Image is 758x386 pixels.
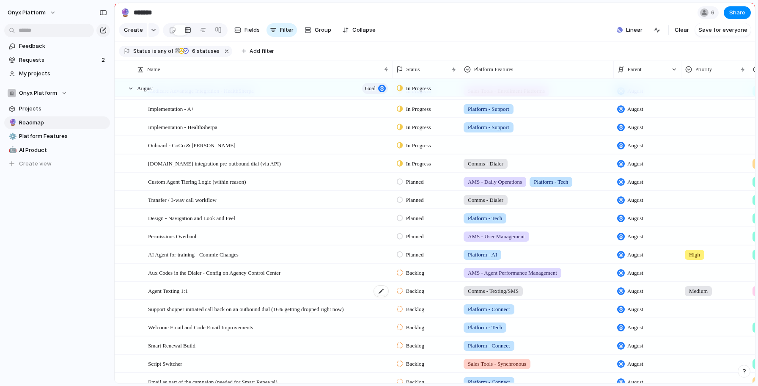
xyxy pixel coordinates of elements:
span: August [627,196,643,204]
span: Backlog [406,269,424,277]
button: ⚙️ [8,132,16,141]
button: Collapse [339,23,379,37]
button: 🤖 [8,146,16,154]
span: Status [406,65,420,74]
span: Name [147,65,160,74]
span: Backlog [406,323,424,332]
span: August [627,269,643,277]
span: In Progress [406,141,431,150]
span: Planned [406,196,424,204]
span: Platform Features [19,132,107,141]
span: is [152,47,157,55]
span: In Progress [406,105,431,113]
span: August [627,342,643,350]
span: Projects [19,105,107,113]
span: Group [315,26,331,34]
span: Platform - Tech [534,178,568,186]
div: ⚙️ [9,132,15,141]
span: In Progress [406,160,431,168]
span: Platform Features [474,65,514,74]
span: Backlog [406,342,424,350]
span: Comms - Dialer [468,196,503,204]
span: Backlog [406,287,424,295]
span: Platform - Connect [468,305,510,314]
span: Add filter [250,47,274,55]
span: Fields [244,26,260,34]
span: Agent Texting 1:1 [148,286,188,295]
span: Share [729,8,745,17]
span: Smart Renewal Build [148,340,195,350]
button: Save for everyone [695,23,751,37]
span: Planned [406,232,424,241]
span: August [627,360,643,368]
button: Group [300,23,335,37]
button: Linear [613,24,646,36]
span: Backlog [406,360,424,368]
span: Platform - AI [468,251,497,259]
span: In Progress [406,123,431,132]
button: Add filter [236,45,279,57]
span: August [627,305,643,314]
button: Onyx Platform [4,87,110,99]
div: 🔮 [121,7,130,18]
span: High [689,251,700,259]
button: Create view [4,157,110,170]
span: Transfer / 3-way call workflow [148,195,217,204]
span: statuses [189,47,220,55]
span: Script Switcher [148,358,182,368]
span: Onyx Platform [8,8,46,17]
span: Feedback [19,42,107,50]
a: ⚙️Platform Features [4,130,110,143]
span: Linear [626,26,643,34]
span: Support shopper initiated call back on an outbound dial (16% getting dropped right now) [148,304,344,314]
span: Create view [19,160,52,168]
span: August [627,178,643,186]
span: 2 [102,56,107,64]
span: Planned [406,251,424,259]
span: Collapse [352,26,376,34]
span: Roadmap [19,119,107,127]
button: isany of [151,47,175,56]
span: 6 [711,8,717,17]
button: 🔮 [8,119,16,127]
span: Permissions Overhaul [148,231,196,241]
button: 6 statuses [174,47,222,56]
span: August [627,105,643,113]
a: 🔮Roadmap [4,116,110,129]
span: Implementation - HealthSherpa [148,122,217,132]
span: Parent [628,65,642,74]
span: August [137,83,153,93]
span: Comms - Dialer [468,160,503,168]
span: August [627,214,643,223]
span: any of [157,47,173,55]
a: Requests2 [4,54,110,66]
span: Planned [406,214,424,223]
button: Filter [266,23,297,37]
div: 🔮 [9,118,15,127]
span: Onboard - CoCo & [PERSON_NAME] [148,140,236,150]
div: 🤖 [9,145,15,155]
span: Platform - Tech [468,214,502,223]
span: AI Agent for training - Commie Changes [148,249,239,259]
span: Platform - Support [468,123,509,132]
span: Comms - Texting/SMS [468,287,519,295]
button: Onyx Platform [4,6,60,19]
span: August [627,232,643,241]
span: 6 [189,48,197,54]
span: Platform - Support [468,105,509,113]
span: Aux Codes in the Dialer - Config on Agency Control Center [148,267,280,277]
div: 🤖AI Product [4,144,110,157]
span: My projects [19,69,107,78]
span: Design - Navigation and Look and Feel [148,213,235,223]
span: Implementation - A+ [148,104,194,113]
span: Clear [675,26,689,34]
span: AMS - Agent Performance Management [468,269,557,277]
button: Create [119,23,147,37]
span: AI Product [19,146,107,154]
span: August [627,323,643,332]
span: goal [365,83,376,94]
span: Platform - Connect [468,342,510,350]
span: August [627,251,643,259]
